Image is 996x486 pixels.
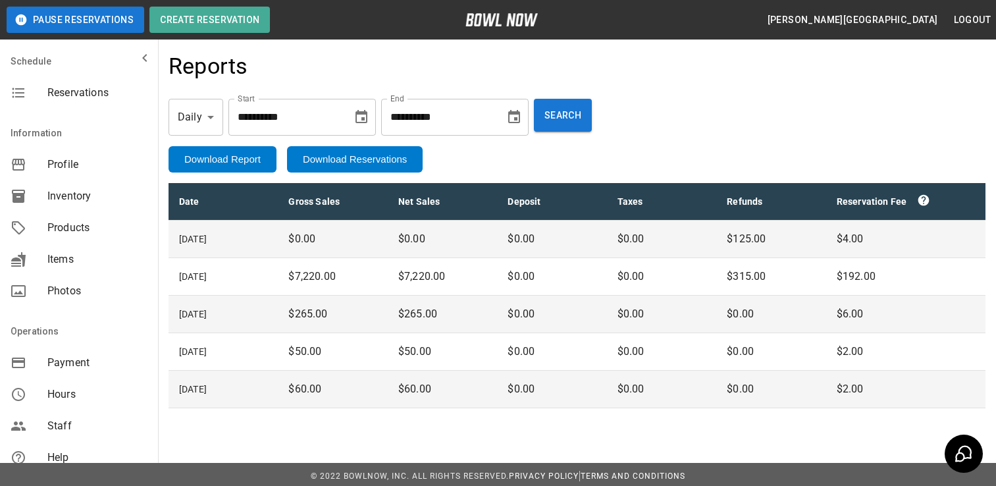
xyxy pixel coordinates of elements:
[47,252,147,267] span: Items
[727,231,815,247] p: $125.00
[47,157,147,173] span: Profile
[169,296,278,333] td: [DATE]
[47,220,147,236] span: Products
[837,269,975,284] p: $192.00
[727,381,815,397] p: $0.00
[278,183,387,221] th: Gross Sales
[287,146,423,173] button: Download Reservations
[7,7,144,33] button: Pause Reservations
[617,306,706,322] p: $0.00
[617,344,706,360] p: $0.00
[169,371,278,408] td: [DATE]
[47,188,147,204] span: Inventory
[288,231,377,247] p: $0.00
[169,221,278,258] td: [DATE]
[917,194,930,207] svg: Reservation fees paid directly to BowlNow by customer
[311,472,509,481] span: © 2022 BowlNow, Inc. All Rights Reserved.
[47,355,147,371] span: Payment
[762,8,943,32] button: [PERSON_NAME][GEOGRAPHIC_DATA]
[169,333,278,371] td: [DATE]
[508,381,596,397] p: $0.00
[398,344,486,360] p: $50.00
[949,8,996,32] button: Logout
[837,381,975,397] p: $2.00
[169,53,248,80] h4: Reports
[149,7,270,33] button: Create Reservation
[288,269,377,284] p: $7,220.00
[47,283,147,299] span: Photos
[837,306,975,322] p: $6.00
[348,104,375,130] button: Choose date, selected date is Aug 18, 2025
[47,450,147,466] span: Help
[398,381,486,397] p: $60.00
[727,306,815,322] p: $0.00
[508,344,596,360] p: $0.00
[617,269,706,284] p: $0.00
[508,231,596,247] p: $0.00
[727,344,815,360] p: $0.00
[534,99,592,132] button: Search
[288,344,377,360] p: $50.00
[388,183,497,221] th: Net Sales
[288,381,377,397] p: $60.00
[465,13,538,26] img: logo
[47,85,147,101] span: Reservations
[617,381,706,397] p: $0.00
[509,472,579,481] a: Privacy Policy
[508,306,596,322] p: $0.00
[716,183,826,221] th: Refunds
[837,194,975,209] div: Reservation Fee
[169,99,223,136] div: Daily
[169,183,278,221] th: Date
[508,269,596,284] p: $0.00
[581,472,685,481] a: Terms and Conditions
[169,146,276,173] button: Download Report
[398,306,486,322] p: $265.00
[169,183,985,408] table: sticky table
[497,183,606,221] th: Deposit
[169,258,278,296] td: [DATE]
[47,418,147,434] span: Staff
[837,344,975,360] p: $2.00
[398,269,486,284] p: $7,220.00
[607,183,716,221] th: Taxes
[288,306,377,322] p: $265.00
[727,269,815,284] p: $315.00
[617,231,706,247] p: $0.00
[398,231,486,247] p: $0.00
[501,104,527,130] button: Choose date, selected date is Aug 25, 2025
[837,231,975,247] p: $4.00
[47,387,147,402] span: Hours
